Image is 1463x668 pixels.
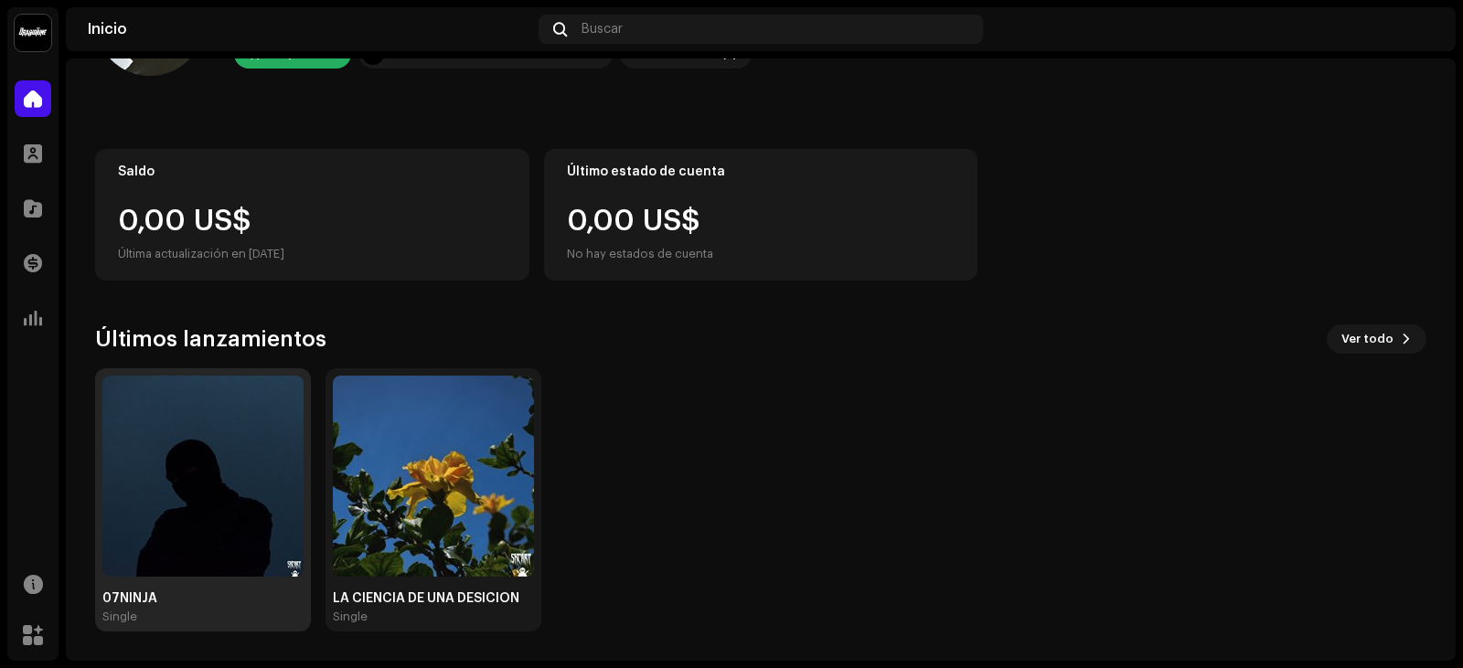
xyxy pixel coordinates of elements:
div: Inicio [88,22,531,37]
re-o-card-value: Saldo [95,149,529,281]
span: Buscar [582,22,623,37]
img: 10370c6a-d0e2-4592-b8a2-38f444b0ca44 [15,15,51,51]
h3: Últimos lanzamientos [95,324,326,354]
div: Saldo [118,164,507,179]
div: Último estado de cuenta [567,164,956,179]
img: 7525eb1a-ced1-43e6-97f5-215da9dbd3a8 [333,376,534,577]
div: No hay estados de cuenta [567,243,713,265]
img: ed756c74-01e9-49c0-965c-4396312ad3c3 [1404,15,1434,44]
re-o-card-value: Último estado de cuenta [544,149,978,281]
button: Ver todo [1327,324,1426,354]
div: Single [102,610,137,624]
div: Última actualización en [DATE] [118,243,507,265]
div: Single [333,610,368,624]
div: 07NINJA [102,591,304,606]
span: Ver todo [1341,321,1394,357]
div: LA CIENCIA DE UNA DESICION [333,591,534,606]
img: 2808a333-d226-42ef-a420-ac7f6d1faa7e [102,376,304,577]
